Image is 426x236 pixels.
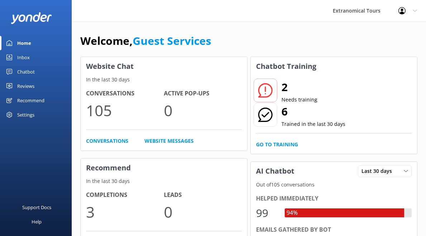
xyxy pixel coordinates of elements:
div: Settings [17,108,34,122]
div: Help [32,214,42,229]
div: Chatbot [17,65,35,79]
h4: Conversations [86,89,164,98]
div: Home [17,36,31,50]
h3: Website Chat [81,57,247,76]
p: Out of 105 conversations [251,181,417,189]
div: Helped immediately [256,194,412,203]
p: Trained in the last 30 days [281,120,345,128]
a: Conversations [86,137,128,145]
p: 0 [164,98,242,122]
h4: Completions [86,190,164,200]
div: 99 [256,204,278,222]
a: Go to Training [256,141,298,148]
h4: Leads [164,190,242,200]
p: 105 [86,98,164,122]
h3: Recommend [81,159,247,177]
p: Needs training [281,96,317,104]
img: yonder-white-logo.png [11,12,52,24]
div: 94% [285,208,299,218]
p: 0 [164,200,242,224]
h2: 6 [281,103,345,120]
h3: AI Chatbot [251,162,300,180]
span: Last 30 days [361,167,396,175]
h3: Chatbot Training [251,57,322,76]
div: Emails gathered by bot [256,225,412,235]
h2: 2 [281,79,317,96]
div: Support Docs [22,200,51,214]
p: 3 [86,200,164,224]
h4: Active Pop-ups [164,89,242,98]
p: In the last 30 days [81,76,247,84]
div: Inbox [17,50,30,65]
a: Guest Services [133,33,211,48]
p: In the last 30 days [81,177,247,185]
h1: Welcome, [80,32,211,49]
div: Reviews [17,79,34,93]
div: Recommend [17,93,44,108]
a: Website Messages [145,137,194,145]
